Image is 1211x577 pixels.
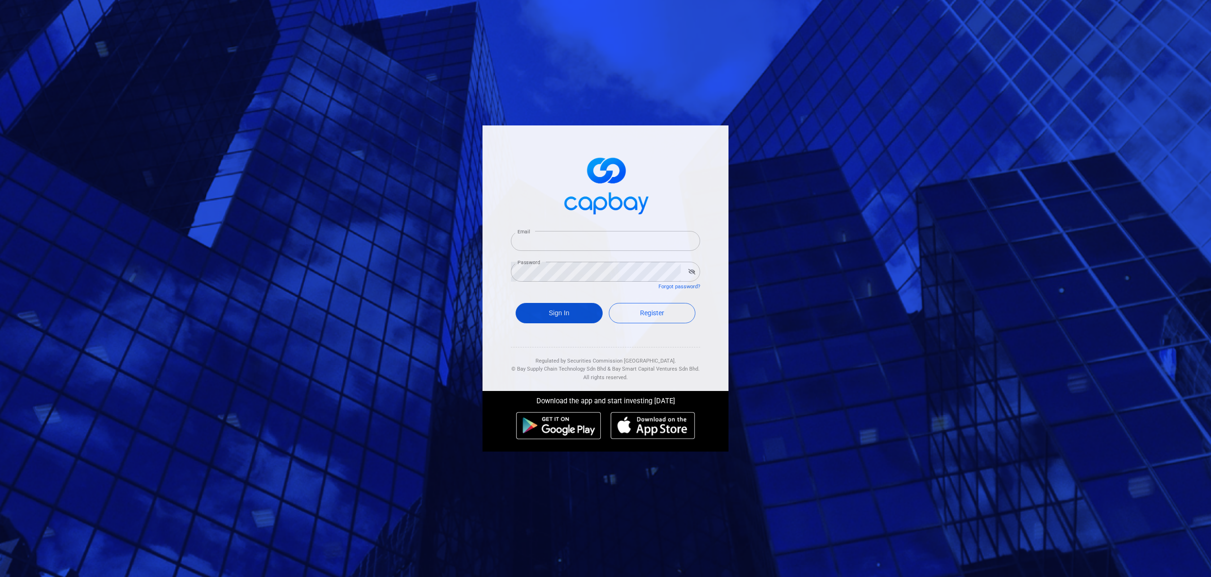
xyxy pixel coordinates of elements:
[640,309,664,317] span: Register
[518,228,530,235] label: Email
[609,303,696,323] a: Register
[611,412,695,439] img: ios
[612,366,700,372] span: Bay Smart Capital Ventures Sdn Bhd.
[518,259,540,266] label: Password
[511,366,606,372] span: © Bay Supply Chain Technology Sdn Bhd
[511,347,700,382] div: Regulated by Securities Commission [GEOGRAPHIC_DATA]. & All rights reserved.
[516,412,601,439] img: android
[658,284,700,290] a: Forgot password?
[558,149,653,220] img: logo
[475,391,736,407] div: Download the app and start investing [DATE]
[516,303,603,323] button: Sign In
